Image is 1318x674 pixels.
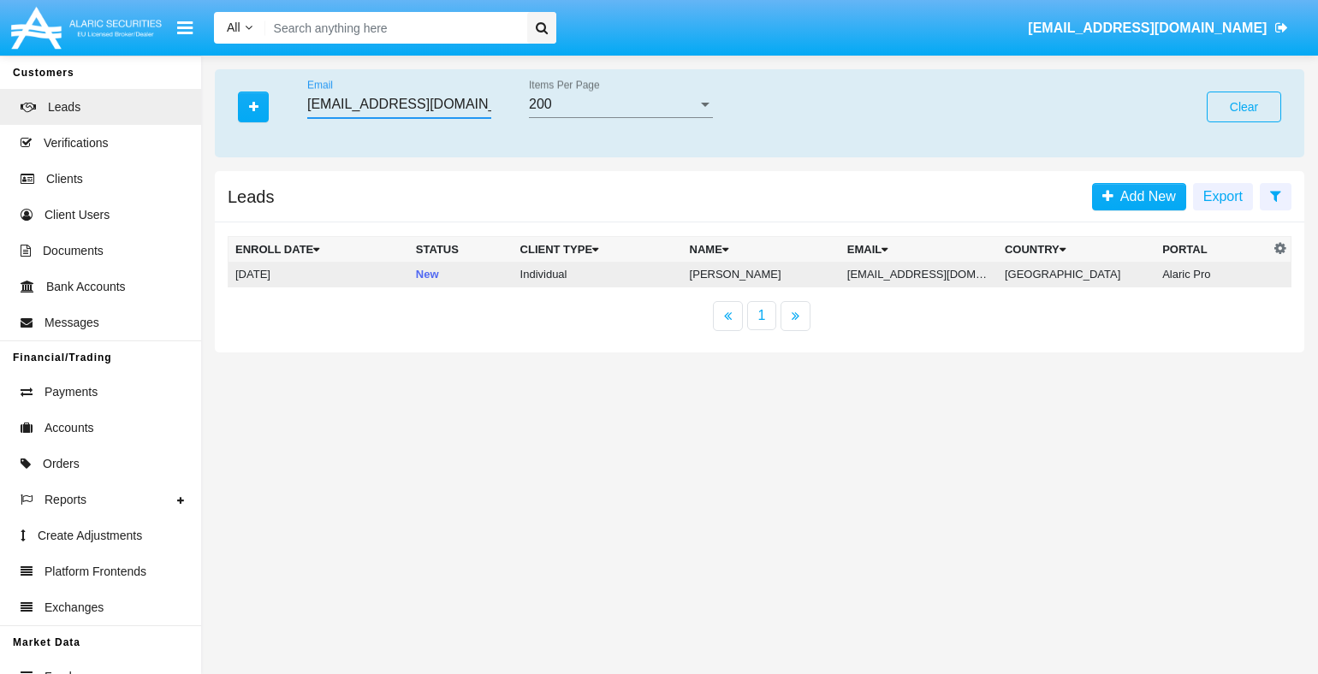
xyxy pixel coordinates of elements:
[229,262,409,287] td: [DATE]
[840,262,998,287] td: [EMAIL_ADDRESS][DOMAIN_NAME]
[840,237,998,263] th: Email
[1028,21,1267,35] span: [EMAIL_ADDRESS][DOMAIN_NAME]
[38,527,142,545] span: Create Adjustments
[1020,4,1297,52] a: [EMAIL_ADDRESS][DOMAIN_NAME]
[1193,183,1253,210] button: Export
[1207,92,1281,122] button: Clear
[529,97,552,111] span: 200
[265,12,521,44] input: Search
[45,419,94,437] span: Accounts
[44,134,108,152] span: Verifications
[46,170,83,188] span: Clients
[514,262,683,287] td: Individual
[9,3,164,53] img: Logo image
[45,206,110,224] span: Client Users
[43,455,80,473] span: Orders
[1155,237,1269,263] th: Portal
[45,491,86,509] span: Reports
[1203,189,1243,204] span: Export
[998,237,1155,263] th: Country
[48,98,80,116] span: Leads
[45,563,146,581] span: Platform Frontends
[227,21,240,34] span: All
[214,19,265,37] a: All
[45,314,99,332] span: Messages
[215,301,1304,331] nav: paginator
[229,237,409,263] th: Enroll Date
[409,237,514,263] th: Status
[43,242,104,260] span: Documents
[514,237,683,263] th: Client Type
[228,190,275,204] h5: Leads
[1092,183,1186,210] a: Add New
[1155,262,1269,287] td: Alaric Pro
[683,237,840,263] th: Name
[1113,189,1176,204] span: Add New
[46,278,126,296] span: Bank Accounts
[409,262,514,287] td: New
[998,262,1155,287] td: [GEOGRAPHIC_DATA]
[683,262,840,287] td: [PERSON_NAME]
[45,599,104,617] span: Exchanges
[45,383,98,401] span: Payments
